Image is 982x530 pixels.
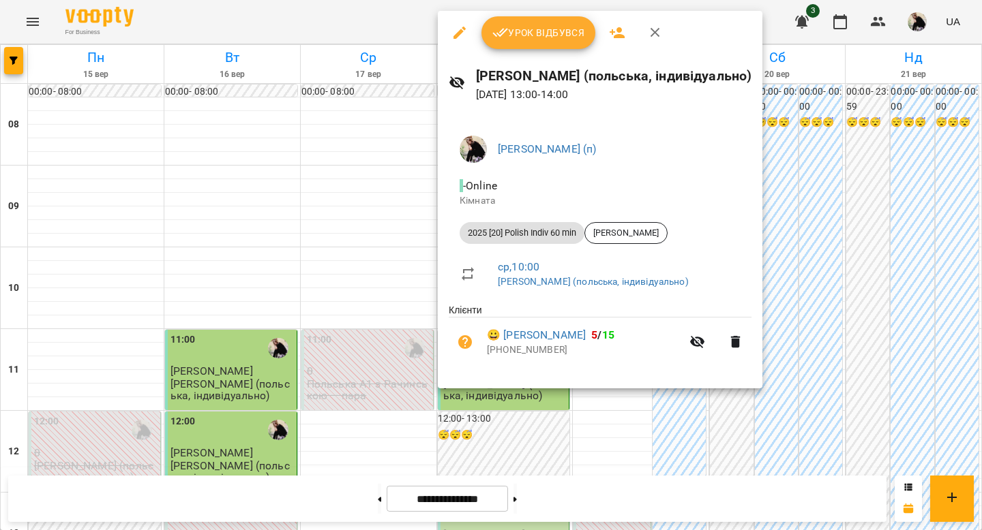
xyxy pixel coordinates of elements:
[476,87,752,103] p: [DATE] 13:00 - 14:00
[498,260,539,273] a: ср , 10:00
[492,25,585,41] span: Урок відбувся
[498,276,689,287] a: [PERSON_NAME] (польська, індивідуально)
[476,65,752,87] h6: [PERSON_NAME] (польська, індивідуально)
[460,227,584,239] span: 2025 [20] Polish Indiv 60 min
[487,343,681,357] p: [PHONE_NUMBER]
[460,194,741,208] p: Кімната
[449,303,752,371] ul: Клієнти
[460,179,500,192] span: - Online
[460,136,487,163] img: 0c6ed0329b7ca94bd5cec2515854a76a.JPG
[487,327,586,343] a: 😀 [PERSON_NAME]
[498,142,597,155] a: [PERSON_NAME] (п)
[591,328,614,341] b: /
[449,326,481,358] button: Візит ще не сплачено. Додати оплату?
[585,227,667,239] span: [PERSON_NAME]
[481,16,596,49] button: Урок відбувся
[602,328,614,341] span: 15
[591,328,597,341] span: 5
[584,222,668,244] div: [PERSON_NAME]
